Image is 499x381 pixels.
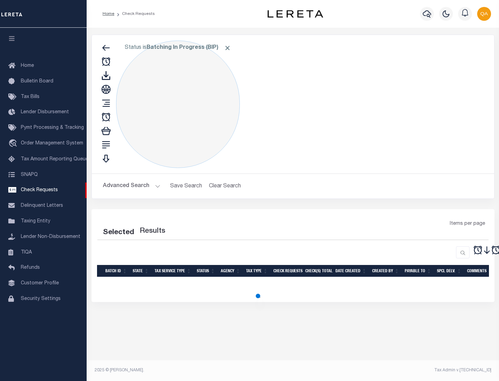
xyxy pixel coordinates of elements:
[402,265,434,277] th: Payable To
[218,265,243,277] th: Agency
[333,265,369,277] th: Date Created
[140,226,165,237] label: Results
[21,219,50,224] span: Taxing Entity
[21,203,63,208] span: Delinquent Letters
[21,250,32,255] span: TIQA
[303,265,333,277] th: Check(s) Total
[21,125,84,130] span: Pymt Processing & Tracking
[103,12,114,16] a: Home
[21,63,34,68] span: Home
[450,220,485,228] span: Items per page
[21,172,38,177] span: SNAPQ
[268,10,323,18] img: logo-dark.svg
[434,265,464,277] th: Spcl Delv.
[464,265,496,277] th: Comments
[147,45,231,51] b: Batching In Progress (BIP)
[21,296,61,301] span: Security Settings
[8,139,19,148] i: travel_explore
[194,265,218,277] th: Status
[21,95,40,99] span: Tax Bills
[206,179,244,193] button: Clear Search
[271,265,303,277] th: Check Requests
[103,227,134,238] div: Selected
[103,265,130,277] th: Batch Id
[243,265,271,277] th: Tax Type
[21,188,58,193] span: Check Requests
[103,179,160,193] button: Advanced Search
[21,141,83,146] span: Order Management System
[21,281,59,286] span: Customer Profile
[114,11,155,17] li: Check Requests
[130,265,152,277] th: State
[21,110,69,115] span: Lender Disbursement
[21,157,88,162] span: Tax Amount Reporting Queue
[21,79,53,84] span: Bulletin Board
[116,41,240,168] div: Click to Edit
[298,367,491,373] div: Tax Admin v.[TECHNICAL_ID]
[369,265,402,277] th: Created By
[224,44,231,52] span: Click to Remove
[89,367,293,373] div: 2025 © [PERSON_NAME].
[21,234,80,239] span: Lender Non-Disbursement
[152,265,194,277] th: Tax Service Type
[477,7,491,21] img: svg+xml;base64,PHN2ZyB4bWxucz0iaHR0cDovL3d3dy53My5vcmcvMjAwMC9zdmciIHBvaW50ZXItZXZlbnRzPSJub25lIi...
[21,265,40,270] span: Refunds
[166,179,206,193] button: Save Search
